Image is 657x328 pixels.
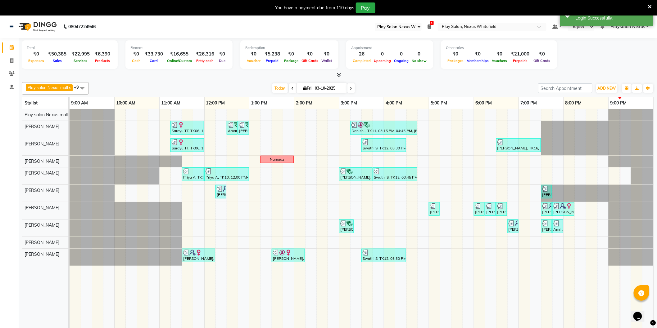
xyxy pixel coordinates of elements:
a: 1:00 PM [249,99,269,108]
span: [PERSON_NAME] [25,141,59,147]
div: ₹0 [300,51,320,58]
span: [PERSON_NAME] [25,205,59,211]
a: 12:00 PM [205,99,227,108]
span: Fri [302,86,313,91]
span: [PERSON_NAME] [25,222,59,228]
div: [PERSON_NAME], TK16, 07:30 PM-07:45 PM, Threading-Eye Brow Shaping [542,186,551,197]
span: Today [272,83,288,93]
span: Products [93,59,111,63]
div: [PERSON_NAME], TK13, 05:00 PM-05:15 PM, Threading-Eye Brow Shaping [429,203,439,215]
button: ADD NEW [596,84,618,93]
div: Sarayu TT, TK06, 11:15 AM-12:00 PM, Blowdry + Shampoo + Conditioner[L'OREAL] Medium [171,139,203,151]
a: x [68,85,71,90]
div: [PERSON_NAME], TK04, 11:30 AM-12:15 PM, Hair Cut-Girl senior stylist [183,250,215,261]
div: [PERSON_NAME] A, TK02, 12:45 PM-01:00 PM, [PERSON_NAME] Shaping [238,122,248,134]
span: [PERSON_NAME] [25,170,59,176]
div: ₹5,238 [262,51,283,58]
span: [PERSON_NAME] [25,158,59,164]
div: ₹0 [532,51,552,58]
div: [PERSON_NAME], TK15, 06:30 PM-06:45 PM, 3G Forehead [497,203,506,215]
a: 6:00 PM [474,99,494,108]
div: ₹0 [27,51,46,58]
iframe: chat widget [631,303,651,322]
span: ADD NEW [598,86,616,91]
div: ₹0 [130,51,142,58]
div: [PERSON_NAME] ., TK14, 07:30 PM-07:45 PM, Threading-Eye Brow Shaping [542,220,551,232]
span: Expenses [27,59,46,63]
span: Play salon Nexus mall [25,112,68,117]
span: Play salon Nexus mall [28,85,68,90]
span: [PERSON_NAME] [25,240,59,245]
div: 0 [372,51,392,58]
span: Cash [130,59,142,63]
div: ₹0 [446,51,465,58]
div: ₹22,995 [69,51,92,58]
span: Completed [351,59,372,63]
span: Sales [51,59,63,63]
span: 1 [430,21,434,25]
div: Swathi S, TK12, 03:45 PM-04:45 PM, Hair Cut-Girl senior stylist [373,168,417,180]
div: Namaaz [270,157,284,162]
span: Upcoming [372,59,392,63]
div: Finance [130,45,228,51]
div: [PERSON_NAME], TK17, 06:45 PM-07:00 PM, Threading-Eye Brow Shaping [508,220,518,232]
div: ₹50,385 [46,51,69,58]
div: ₹26,316 [193,51,217,58]
div: Total [27,45,113,51]
div: [PERSON_NAME], TK08, 01:30 PM-02:15 PM, Blowdry + Shampoo + Conditioner[L'OREAL] Medium [272,250,304,261]
div: 26 [351,51,372,58]
div: Danish ., TK11, 03:15 PM-04:45 PM, [PERSON_NAME] Shaping,Hair Cut Men (Senior stylist) [351,122,417,134]
span: Gift Cards [532,59,552,63]
div: Aman A, TK02, 12:30 PM-12:45 PM, Hair Cut Men (Senior stylist) [227,122,237,134]
b: 08047224946 [68,18,96,35]
input: 2025-10-03 [313,84,344,93]
a: 4:00 PM [384,99,404,108]
a: 1 [428,24,432,29]
div: Redemption [245,45,333,51]
div: Sarayu TT, TK06, 11:15 AM-12:00 PM, Hair Cut [DEMOGRAPHIC_DATA] (Senior Stylist) [171,122,203,134]
span: Vouchers [490,59,509,63]
button: Pay [356,2,375,13]
a: 9:00 AM [70,99,89,108]
div: [PERSON_NAME], TK15, 06:00 PM-06:15 PM, Threading-Eye Brow Shaping [474,203,484,215]
div: [PERSON_NAME], TK16, 06:30 PM-07:30 PM, Hair Cut [DEMOGRAPHIC_DATA] (Senior Stylist) [497,139,540,151]
a: 5:00 PM [429,99,449,108]
span: Packages [446,59,465,63]
div: ₹0 [217,51,228,58]
span: Services [72,59,89,63]
img: logo [16,18,58,35]
div: Priya A, TK10, 12:00 PM-01:00 PM, Hair Cut [DEMOGRAPHIC_DATA] (Senior Stylist) [205,168,248,180]
div: [PERSON_NAME], TK19, 07:45 PM-08:15 PM, 3G Full Face Waxing [553,203,574,215]
span: Ongoing [392,59,410,63]
span: Memberships [465,59,490,63]
span: Due [217,59,227,63]
div: ₹33,730 [142,51,165,58]
div: ₹16,655 [165,51,193,58]
div: Swathi S, TK12, 03:30 PM-04:30 PM, Hair Cut [DEMOGRAPHIC_DATA] (Senior Stylist) [362,139,406,151]
div: You have a payment due from 110 days [275,5,355,11]
a: 9:00 PM [609,99,628,108]
a: 3:00 PM [339,99,359,108]
div: ₹0 [490,51,509,58]
span: [PERSON_NAME] [25,251,59,257]
div: Other sales [446,45,552,51]
div: Login Successfully. [576,15,649,21]
div: ₹0 [320,51,333,58]
input: Search Appointment [538,83,592,93]
span: [PERSON_NAME] [25,124,59,129]
div: ₹0 [245,51,262,58]
span: Gift Cards [300,59,320,63]
div: 0 [410,51,428,58]
a: 8:00 PM [564,99,583,108]
div: 0 [392,51,410,58]
span: +9 [74,85,84,90]
span: [PERSON_NAME] [25,188,59,193]
span: Prepaid [265,59,280,63]
a: 10:00 AM [115,99,137,108]
span: Voucher [245,59,262,63]
div: [PERSON_NAME], TK15, 06:15 PM-06:30 PM, 3G upper lip [486,203,495,215]
a: 2:00 PM [294,99,314,108]
span: No show [410,59,428,63]
span: Stylist [25,100,38,106]
div: Priya A, TK10, 11:30 AM-12:00 PM, FUSIO-DOSE PLUS RITUAL- 30 MIN [183,168,203,180]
